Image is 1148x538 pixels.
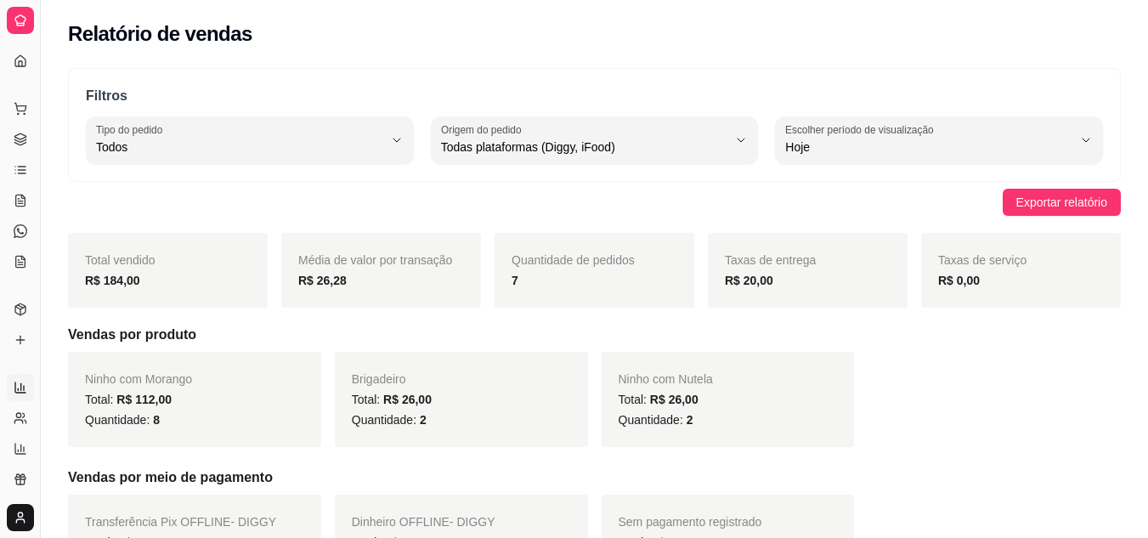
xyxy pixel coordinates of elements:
strong: R$ 26,28 [298,274,347,287]
span: R$ 26,00 [383,393,432,406]
label: Origem do pedido [441,122,527,137]
span: 2 [420,413,427,427]
span: Quantidade: [619,413,693,427]
label: Tipo do pedido [96,122,168,137]
strong: R$ 20,00 [725,274,773,287]
p: Filtros [86,86,1103,106]
label: Escolher período de visualização [785,122,939,137]
span: Total vendido [85,253,156,267]
h5: Vendas por produto [68,325,1121,345]
button: Exportar relatório [1003,189,1121,216]
button: Escolher período de visualizaçãoHoje [775,116,1103,164]
span: Quantidade: [85,413,160,427]
strong: R$ 184,00 [85,274,140,287]
span: Sem pagamento registrado [619,515,762,529]
span: Total: [352,393,432,406]
span: R$ 26,00 [650,393,698,406]
span: Média de valor por transação [298,253,452,267]
span: Total: [619,393,698,406]
strong: 7 [512,274,518,287]
span: Exportar relatório [1016,193,1107,212]
span: Taxas de serviço [938,253,1026,267]
span: Quantidade de pedidos [512,253,635,267]
h2: Relatório de vendas [68,20,252,48]
span: Todas plataformas (Diggy, iFood) [441,139,728,156]
span: R$ 112,00 [116,393,172,406]
span: Taxas de entrega [725,253,816,267]
h5: Vendas por meio de pagamento [68,467,1121,488]
span: Transferência Pix OFFLINE - DIGGY [85,515,276,529]
strong: R$ 0,00 [938,274,980,287]
span: Ninho com Morango [85,372,192,386]
button: Tipo do pedidoTodos [86,116,414,164]
span: 2 [687,413,693,427]
span: Todos [96,139,383,156]
span: Quantidade: [352,413,427,427]
span: Dinheiro OFFLINE - DIGGY [352,515,495,529]
span: Brigadeiro [352,372,406,386]
span: Ninho com Nutela [619,372,713,386]
button: Origem do pedidoTodas plataformas (Diggy, iFood) [431,116,759,164]
span: Total: [85,393,172,406]
span: 8 [153,413,160,427]
span: Hoje [785,139,1072,156]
